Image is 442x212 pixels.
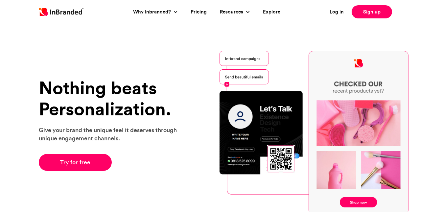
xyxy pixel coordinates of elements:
a: Explore [263,8,280,16]
a: Resources [220,8,245,16]
a: Pricing [191,8,207,16]
a: Try for free [39,154,112,171]
p: Give your brand the unique feel it deserves through unique engagement channels. [39,126,185,142]
a: Why Inbranded? [133,8,173,16]
img: Inbranded [39,8,83,16]
a: Log in [330,8,344,16]
h1: Nothing beats Personalization. [39,78,185,119]
a: Sign up [352,5,392,18]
